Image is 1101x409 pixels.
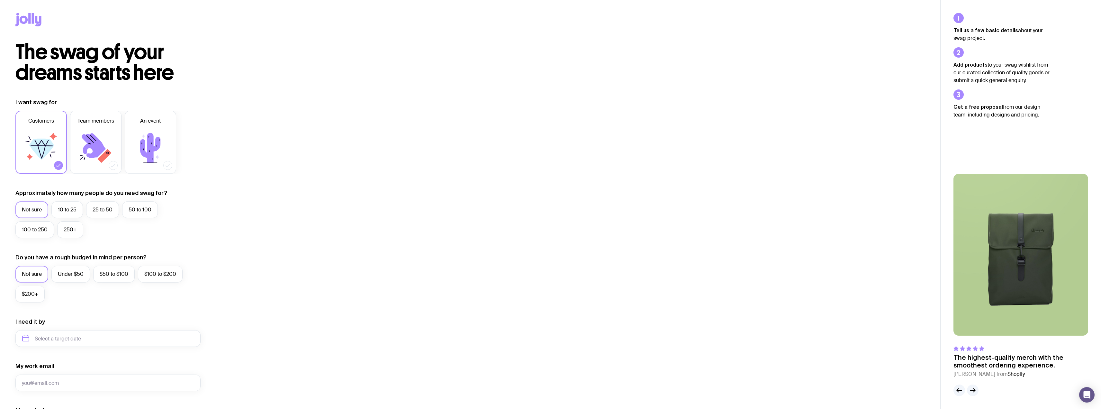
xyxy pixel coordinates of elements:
cite: [PERSON_NAME] from [953,370,1088,378]
input: Select a target date [15,330,201,347]
label: I need it by [15,318,45,326]
label: Approximately how many people do you need swag for? [15,189,167,197]
label: Do you have a rough budget in mind per person? [15,254,147,261]
label: 250+ [57,221,83,238]
span: Team members [77,117,114,125]
label: 10 to 25 [51,201,83,218]
p: from our design team, including designs and pricing. [953,103,1050,119]
p: about your swag project. [953,26,1050,42]
label: Under $50 [51,266,90,283]
strong: Add products [953,62,988,68]
label: 50 to 100 [122,201,158,218]
label: $200+ [15,286,45,302]
div: Open Intercom Messenger [1079,387,1095,403]
strong: Get a free proposal [953,104,1003,110]
label: 100 to 250 [15,221,54,238]
label: Not sure [15,266,48,283]
span: The swag of your dreams starts here [15,39,174,85]
p: to your swag wishlist from our curated collection of quality goods or submit a quick general enqu... [953,61,1050,84]
span: Customers [28,117,54,125]
span: An event [140,117,161,125]
label: I want swag for [15,98,57,106]
input: you@email.com [15,375,201,391]
label: My work email [15,362,54,370]
span: Shopify [1007,371,1025,377]
label: $50 to $100 [93,266,135,283]
label: Not sure [15,201,48,218]
label: 25 to 50 [86,201,119,218]
p: The highest-quality merch with the smoothest ordering experience. [953,354,1088,369]
strong: Tell us a few basic details [953,27,1018,33]
label: $100 to $200 [138,266,183,283]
